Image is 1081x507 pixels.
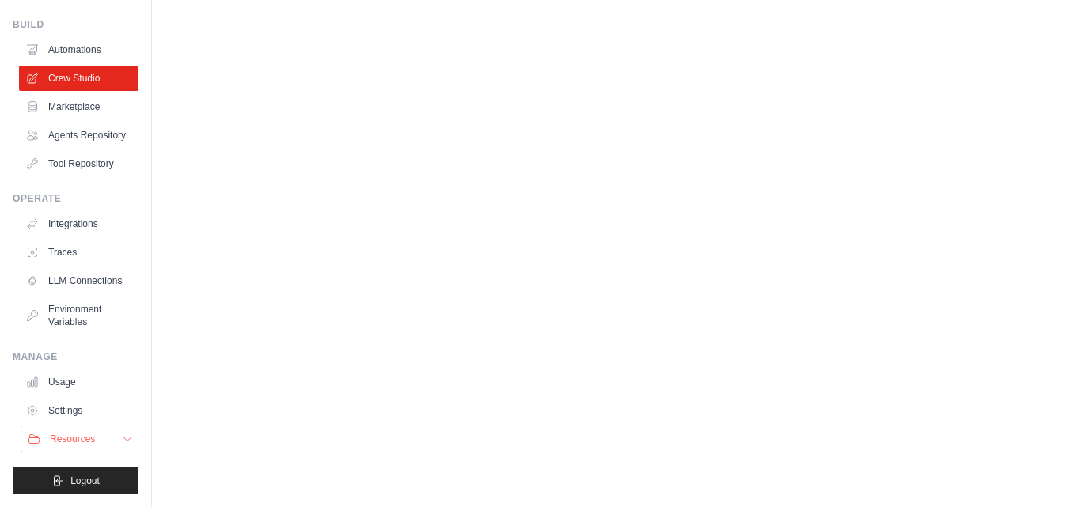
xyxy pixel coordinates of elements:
span: Resources [50,433,95,445]
span: Logout [70,475,100,487]
a: Agents Repository [19,123,138,148]
a: Environment Variables [19,297,138,335]
a: Usage [19,369,138,395]
a: Integrations [19,211,138,236]
a: Tool Repository [19,151,138,176]
a: Automations [19,37,138,62]
a: Traces [19,240,138,265]
a: Settings [19,398,138,423]
a: LLM Connections [19,268,138,293]
a: Crew Studio [19,66,138,91]
div: Build [13,18,138,31]
div: Manage [13,350,138,363]
a: Marketplace [19,94,138,119]
button: Logout [13,467,138,494]
div: Operate [13,192,138,205]
button: Resources [21,426,140,452]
